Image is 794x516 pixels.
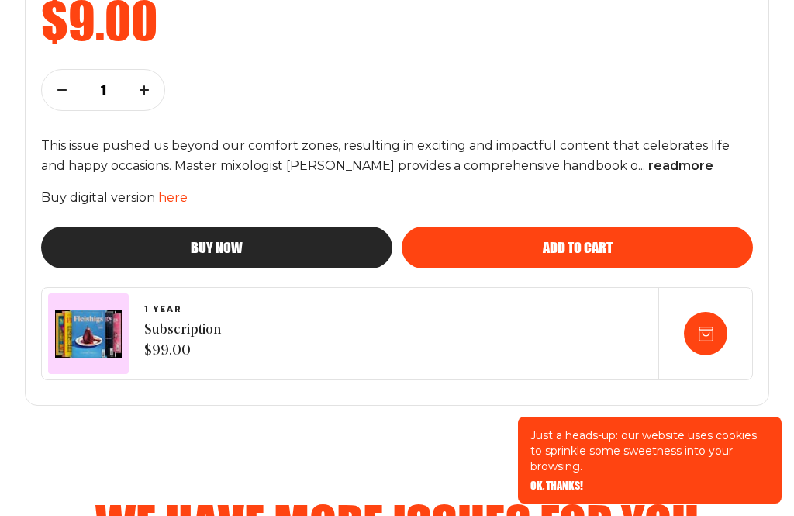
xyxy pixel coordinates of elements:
[55,310,122,358] img: Magazines image
[144,305,221,362] a: 1 YEARSubscription $99.00
[530,428,769,474] p: Just a heads-up: our website uses cookies to sprinkle some sweetness into your browsing.
[191,241,243,255] span: Buy now
[648,158,713,173] span: read more
[144,320,221,362] span: Subscription $99.00
[543,241,613,255] span: Add to cart
[158,190,188,205] a: here
[41,136,753,176] p: This issue pushed us beyond our comfort zones, resulting in exciting and impactful content that c...
[41,188,753,208] p: Buy digital version
[530,480,583,491] button: OK, THANKS!
[144,305,221,314] span: 1 YEAR
[41,227,392,268] button: Buy now
[402,227,753,268] button: Add to cart
[93,81,113,99] p: 1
